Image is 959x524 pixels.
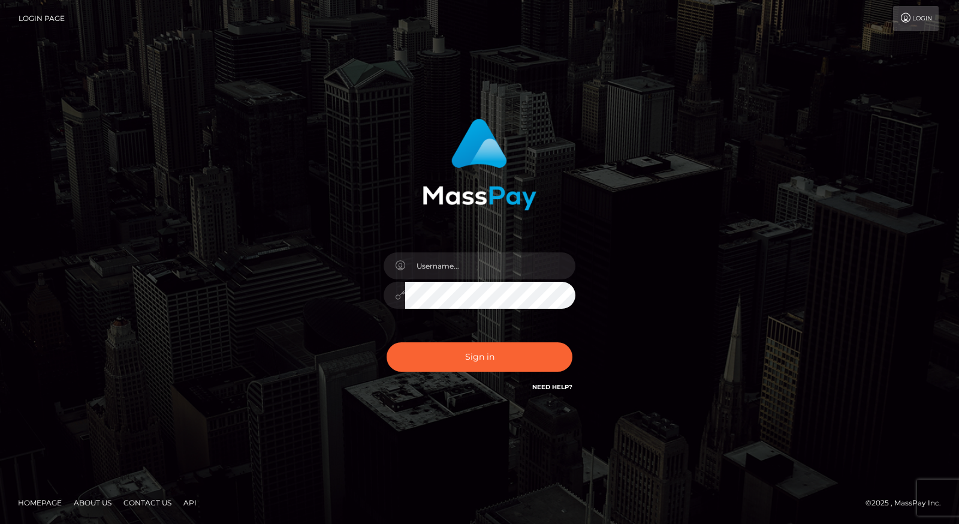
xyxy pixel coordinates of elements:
[387,342,572,372] button: Sign in
[69,493,116,512] a: About Us
[423,119,536,210] img: MassPay Login
[119,493,176,512] a: Contact Us
[13,493,67,512] a: Homepage
[19,6,65,31] a: Login Page
[532,383,572,391] a: Need Help?
[865,496,950,510] div: © 2025 , MassPay Inc.
[405,252,575,279] input: Username...
[179,493,201,512] a: API
[893,6,939,31] a: Login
